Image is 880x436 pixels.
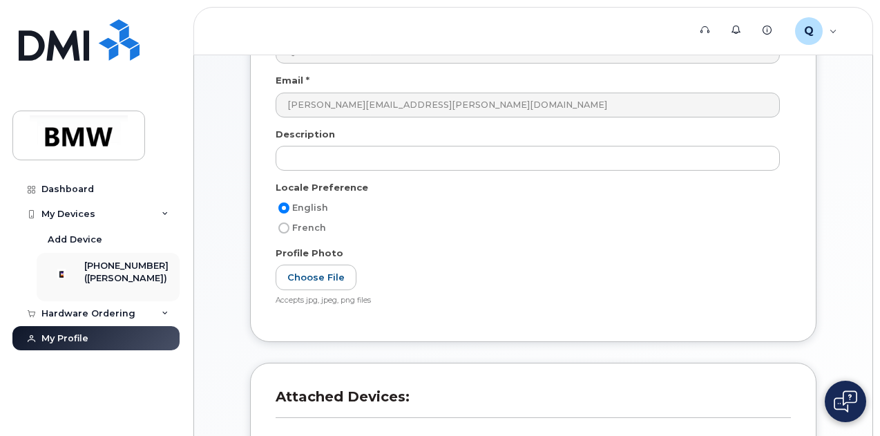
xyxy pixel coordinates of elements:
h3: Attached Devices: [276,388,791,418]
img: Open chat [834,390,857,413]
span: Q [804,23,814,39]
div: Accepts jpg, jpeg, png files [276,296,780,306]
label: Description [276,128,335,141]
span: English [292,202,328,213]
label: Email * [276,74,309,87]
div: QTD2839 [785,17,847,45]
input: English [278,202,289,214]
label: Locale Preference [276,181,368,194]
span: French [292,222,326,233]
label: Choose File [276,265,356,290]
label: Profile Photo [276,247,343,260]
input: French [278,222,289,234]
